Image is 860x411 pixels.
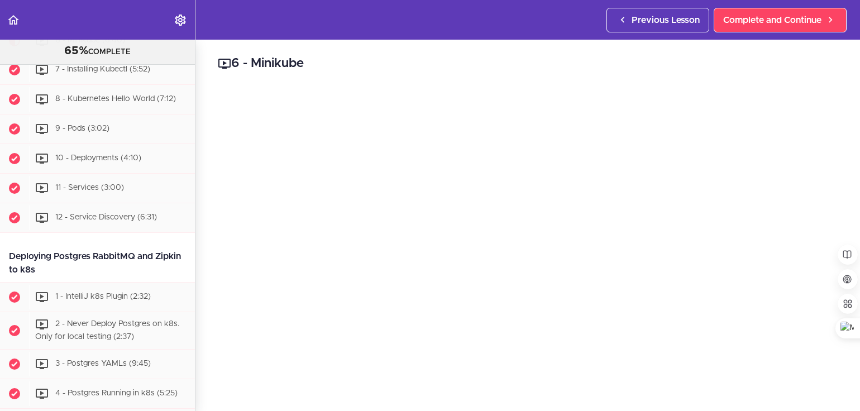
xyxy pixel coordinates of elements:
[7,13,20,27] svg: Back to course curriculum
[14,44,181,59] div: COMPLETE
[714,8,847,32] a: Complete and Continue
[55,293,151,300] span: 1 - IntelliJ k8s Plugin (2:32)
[55,389,178,397] span: 4 - Postgres Running in k8s (5:25)
[55,154,141,162] span: 10 - Deployments (4:10)
[55,95,176,103] span: 8 - Kubernetes Hello World (7:12)
[606,8,709,32] a: Previous Lesson
[55,125,109,132] span: 9 - Pods (3:02)
[218,54,838,73] h2: 6 - Minikube
[723,13,821,27] span: Complete and Continue
[35,320,179,341] span: 2 - Never Deploy Postgres on k8s. Only for local testing (2:37)
[174,13,187,27] svg: Settings Menu
[55,184,124,192] span: 11 - Services (3:00)
[632,13,700,27] span: Previous Lesson
[55,213,157,221] span: 12 - Service Discovery (6:31)
[55,360,151,367] span: 3 - Postgres YAMLs (9:45)
[55,65,150,73] span: 7 - Installing Kubectl (5:52)
[64,45,88,56] span: 65%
